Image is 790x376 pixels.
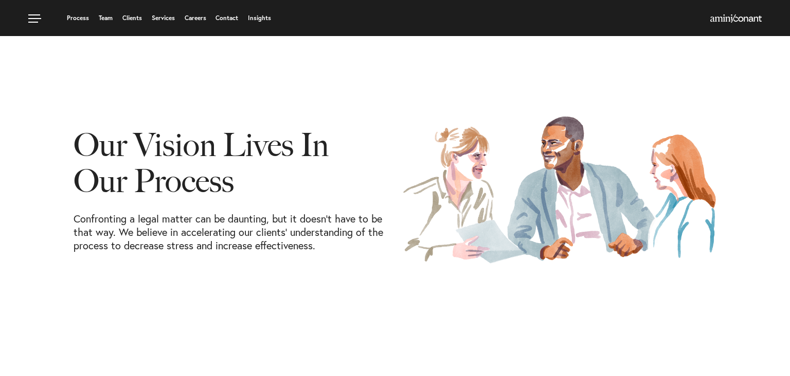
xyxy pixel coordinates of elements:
[403,115,716,265] img: Our Process
[99,15,113,21] a: Team
[74,127,387,212] h1: Our Vision Lives In Our Process
[122,15,142,21] a: Clients
[152,15,175,21] a: Services
[185,15,206,21] a: Careers
[216,15,238,21] a: Contact
[710,15,762,23] a: Home
[67,15,89,21] a: Process
[710,14,762,23] img: Amini & Conant
[248,15,271,21] a: Insights
[74,212,387,252] p: Confronting a legal matter can be daunting, but it doesn’t have to be that way. We believe in acc...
